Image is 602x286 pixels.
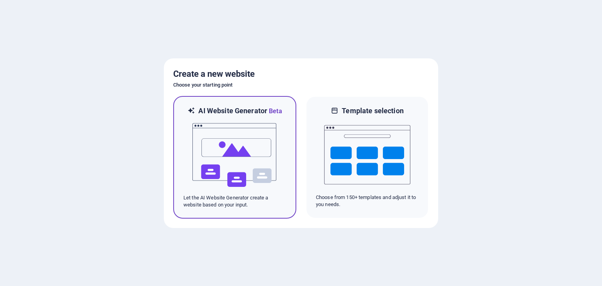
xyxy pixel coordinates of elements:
p: Choose from 150+ templates and adjust it to you needs. [316,194,419,208]
h5: Create a new website [173,68,429,80]
p: Let the AI Website Generator create a website based on your input. [183,194,286,208]
h6: Template selection [342,106,403,116]
img: ai [192,116,278,194]
div: AI Website GeneratorBetaaiLet the AI Website Generator create a website based on your input. [173,96,296,219]
div: Template selectionChoose from 150+ templates and adjust it to you needs. [306,96,429,219]
h6: Choose your starting point [173,80,429,90]
span: Beta [267,107,282,115]
h6: AI Website Generator [198,106,282,116]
